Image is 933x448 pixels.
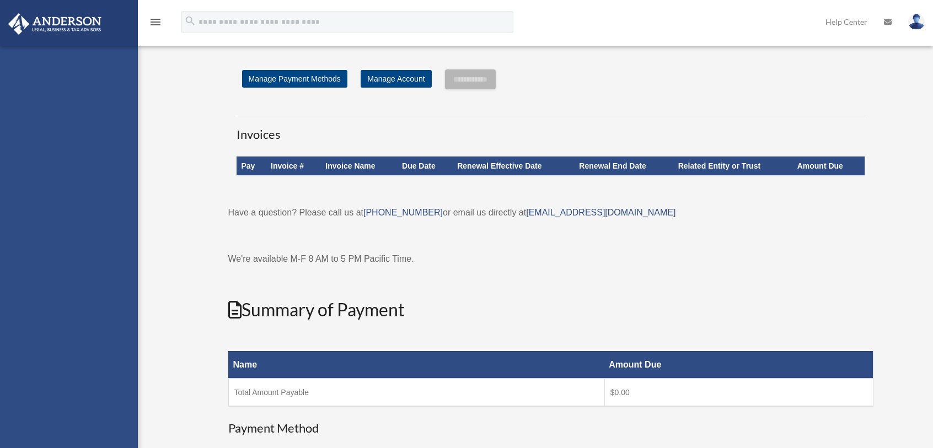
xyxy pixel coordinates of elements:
th: Invoice # [266,156,321,175]
a: Manage Account [361,70,431,88]
p: Have a question? Please call us at or email us directly at [228,205,873,220]
h2: Summary of Payment [228,298,873,322]
i: menu [149,15,162,29]
h3: Invoices [237,116,865,143]
th: Due Date [398,156,453,175]
th: Invoice Name [321,156,398,175]
th: Related Entity or Trust [674,156,793,175]
a: [PHONE_NUMBER] [363,208,443,217]
th: Renewal End Date [575,156,673,175]
th: Renewal Effective Date [453,156,575,175]
th: Name [228,351,604,379]
th: Amount Due [604,351,873,379]
th: Amount Due [793,156,865,175]
a: Manage Payment Methods [242,70,347,88]
td: Total Amount Payable [228,379,604,406]
i: search [184,15,196,27]
p: We're available M-F 8 AM to 5 PM Pacific Time. [228,251,873,267]
th: Pay [237,156,266,175]
h3: Payment Method [228,420,873,437]
a: [EMAIL_ADDRESS][DOMAIN_NAME] [526,208,675,217]
td: $0.00 [604,379,873,406]
img: User Pic [908,14,925,30]
img: Anderson Advisors Platinum Portal [5,13,105,35]
a: menu [149,19,162,29]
